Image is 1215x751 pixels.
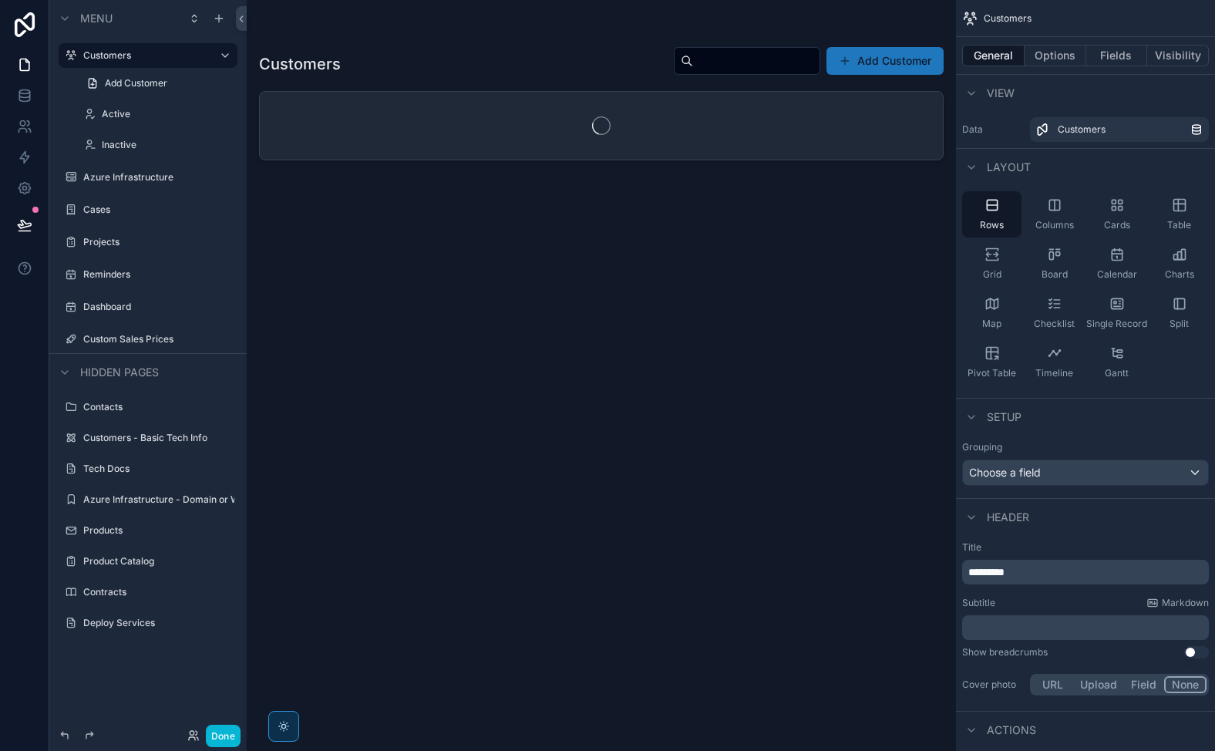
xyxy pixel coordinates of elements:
span: Customers [1058,123,1106,136]
label: Grouping [962,441,1002,453]
button: Fields [1086,45,1148,66]
button: Single Record [1087,290,1146,336]
span: Add Customer [105,77,167,89]
label: Tech Docs [83,463,234,475]
span: Single Record [1086,318,1147,330]
label: Reminders [83,268,234,281]
span: Split [1170,318,1189,330]
button: Checklist [1025,290,1084,336]
label: Customers [83,49,207,62]
button: Board [1025,241,1084,287]
span: Choose a field [969,466,1041,479]
span: Menu [80,11,113,26]
label: Product Catalog [83,555,234,567]
span: Calendar [1097,268,1137,281]
label: Azure Infrastructure - Domain or Workgroup [83,493,234,506]
label: Azure Infrastructure [83,171,234,184]
a: Markdown [1146,597,1209,609]
button: None [1164,676,1207,693]
a: Add Customer [77,71,237,96]
button: Visibility [1147,45,1209,66]
button: Calendar [1087,241,1146,287]
span: Pivot Table [968,367,1016,379]
span: Timeline [1035,367,1073,379]
label: Subtitle [962,597,995,609]
label: Cover photo [962,679,1024,691]
button: Done [206,725,241,747]
span: Rows [980,219,1004,231]
label: Custom Sales Prices [83,333,234,345]
button: Rows [962,191,1021,237]
a: Customers [1030,117,1209,142]
label: Cases [83,204,234,216]
span: Map [982,318,1001,330]
div: scrollable content [962,615,1209,640]
div: Show breadcrumbs [962,646,1048,658]
span: Cards [1104,219,1130,231]
label: Inactive [102,139,234,151]
label: Title [962,541,1209,554]
div: scrollable content [962,560,1209,584]
label: Active [102,108,234,120]
span: View [987,86,1015,101]
label: Customers - Basic Tech Info [83,432,234,444]
button: Charts [1149,241,1209,287]
span: Grid [983,268,1001,281]
label: Deploy Services [83,617,234,629]
span: Board [1042,268,1068,281]
button: Map [962,290,1021,336]
span: Setup [987,409,1021,425]
span: Header [987,510,1029,525]
span: Table [1167,219,1191,231]
label: Projects [83,236,234,248]
button: Choose a field [962,460,1209,486]
span: Charts [1165,268,1194,281]
button: URL [1032,676,1073,693]
label: Contracts [83,586,234,598]
span: Layout [987,160,1031,175]
label: Data [962,123,1024,136]
span: Hidden pages [80,365,159,380]
label: Products [83,524,234,537]
button: Upload [1073,676,1124,693]
button: Timeline [1025,339,1084,386]
button: Split [1149,290,1209,336]
button: General [962,45,1025,66]
button: Cards [1087,191,1146,237]
span: Gantt [1105,367,1129,379]
label: Contacts [83,401,234,413]
button: Columns [1025,191,1084,237]
span: Checklist [1034,318,1075,330]
span: Customers [984,12,1032,25]
span: Actions [987,722,1036,738]
button: Table [1149,191,1209,237]
span: Columns [1035,219,1074,231]
button: Pivot Table [962,339,1021,386]
button: Options [1025,45,1086,66]
span: Markdown [1162,597,1209,609]
label: Dashboard [83,301,234,313]
button: Grid [962,241,1021,287]
button: Field [1124,676,1165,693]
button: Gantt [1087,339,1146,386]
